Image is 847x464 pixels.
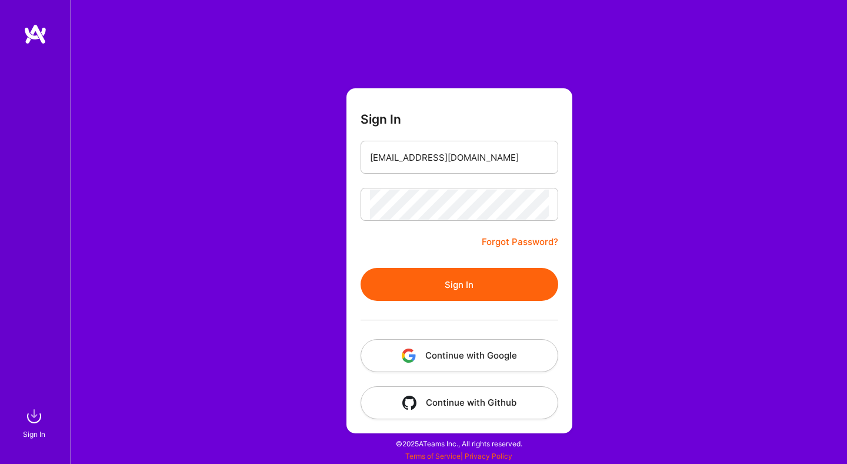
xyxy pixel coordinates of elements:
[361,112,401,127] h3: Sign In
[482,235,558,249] a: Forgot Password?
[25,405,46,440] a: sign inSign In
[402,396,416,410] img: icon
[361,386,558,419] button: Continue with Github
[23,428,45,440] div: Sign In
[370,142,549,173] input: Email...
[465,452,512,460] a: Privacy Policy
[405,452,461,460] a: Terms of Service
[361,268,558,301] button: Sign In
[71,429,847,458] div: © 2025 ATeams Inc., All rights reserved.
[361,339,558,372] button: Continue with Google
[22,405,46,428] img: sign in
[402,349,416,363] img: icon
[405,452,512,460] span: |
[24,24,47,45] img: logo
